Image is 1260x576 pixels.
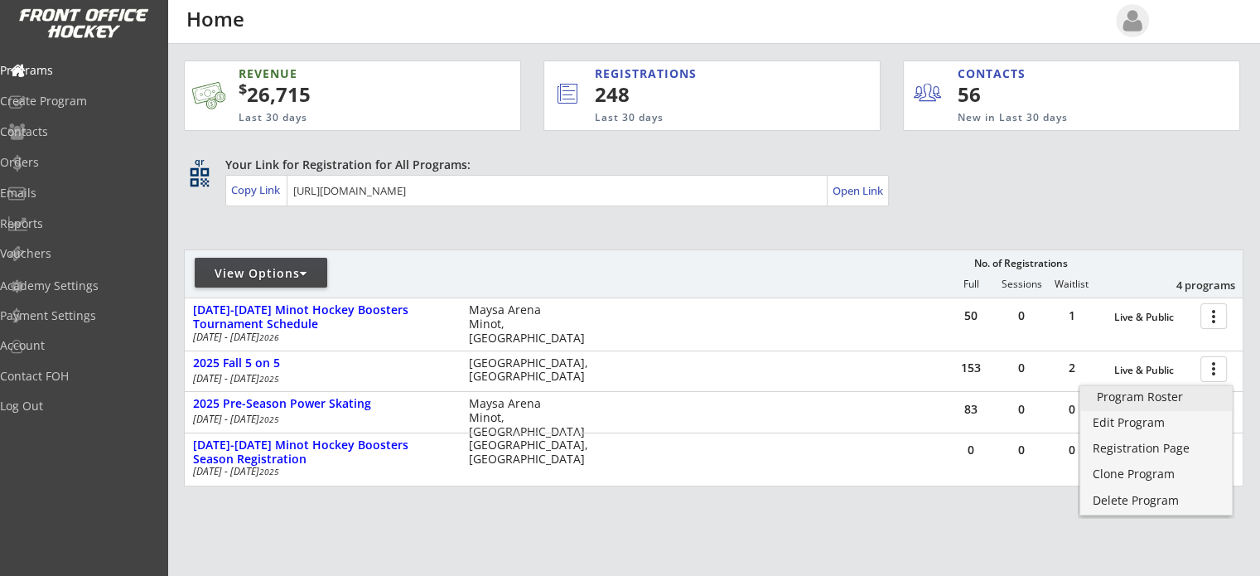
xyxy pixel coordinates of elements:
[1080,412,1232,437] a: Edit Program
[469,438,599,467] div: [GEOGRAPHIC_DATA], [GEOGRAPHIC_DATA]
[193,356,451,370] div: 2025 Fall 5 on 5
[259,414,279,425] em: 2025
[1093,443,1219,454] div: Registration Page
[997,278,1046,290] div: Sessions
[1046,278,1096,290] div: Waitlist
[958,111,1162,125] div: New in Last 30 days
[832,184,884,198] div: Open Link
[1047,362,1097,374] div: 2
[1093,495,1219,506] div: Delete Program
[239,65,442,82] div: REVENUE
[997,444,1046,456] div: 0
[193,467,447,477] div: [DATE] - [DATE]
[1080,438,1232,462] a: Registration Page
[1200,356,1227,382] button: more_vert
[946,362,996,374] div: 153
[1097,391,1215,403] div: Program Roster
[259,373,279,385] em: 2025
[997,310,1046,322] div: 0
[239,111,442,125] div: Last 30 days
[958,65,1033,82] div: CONTACTS
[225,157,1192,173] div: Your Link for Registration for All Programs:
[469,397,599,438] div: Maysa Arena Minot, [GEOGRAPHIC_DATA]
[189,157,209,167] div: qr
[193,332,447,342] div: [DATE] - [DATE]
[239,80,468,109] div: 26,715
[1093,468,1219,480] div: Clone Program
[259,466,279,477] em: 2025
[187,165,212,190] button: qr_code
[195,265,327,282] div: View Options
[259,332,279,343] em: 2026
[193,303,451,332] div: [DATE]-[DATE] Minot Hockey Boosters Tournament Schedule
[832,179,884,202] a: Open Link
[193,438,451,467] div: [DATE]-[DATE] Minot Hockey Boosters Season Registration
[997,362,1046,374] div: 0
[1148,278,1234,293] div: 4 programs
[958,80,1060,109] div: 56
[595,111,812,125] div: Last 30 days
[946,404,996,415] div: 83
[1114,365,1192,376] div: Live & Public
[239,79,247,99] sup: $
[469,303,599,345] div: Maysa Arena Minot, [GEOGRAPHIC_DATA]
[231,182,283,197] div: Copy Link
[1093,417,1219,428] div: Edit Program
[595,80,824,109] div: 248
[193,397,451,411] div: 2025 Pre-Season Power Skating
[946,444,996,456] div: 0
[946,278,996,290] div: Full
[946,310,996,322] div: 50
[1114,312,1192,323] div: Live & Public
[1200,303,1227,329] button: more_vert
[1080,386,1232,411] a: Program Roster
[1047,310,1097,322] div: 1
[1047,404,1097,415] div: 0
[997,404,1046,415] div: 0
[469,356,599,385] div: [GEOGRAPHIC_DATA], [GEOGRAPHIC_DATA]
[595,65,804,82] div: REGISTRATIONS
[1047,444,1097,456] div: 0
[193,414,447,424] div: [DATE] - [DATE]
[969,258,1072,269] div: No. of Registrations
[193,374,447,384] div: [DATE] - [DATE]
